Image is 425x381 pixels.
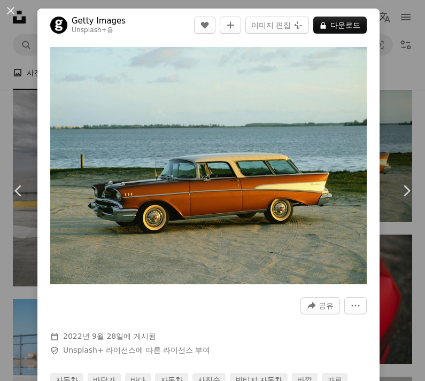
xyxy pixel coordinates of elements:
[344,297,367,314] button: 더 많은 작업
[72,26,126,35] div: 용
[72,15,126,26] a: Getty Images
[319,298,334,314] span: 공유
[300,297,340,314] button: 이 이미지 공유
[245,17,309,34] button: 이미지 편집
[50,17,67,34] img: Getty Images의 프로필로 이동
[63,332,123,340] time: 2022년 9월 28일 오전 3시 37분 29초 GMT+9
[388,139,425,242] a: 다음
[63,346,136,354] a: Unsplash+ 라이선스
[194,17,215,34] button: 좋아요
[63,345,210,356] span: 에 따른 라이선스 부여
[50,47,367,284] img: 수역 앞에 주차된 주황색과 흰색 자동차
[313,17,367,34] button: 다운로드
[220,17,241,34] button: 컬렉션에 추가
[72,26,107,34] a: Unsplash+
[63,332,156,340] span: 에 게시됨
[50,47,367,284] button: 이 이미지 확대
